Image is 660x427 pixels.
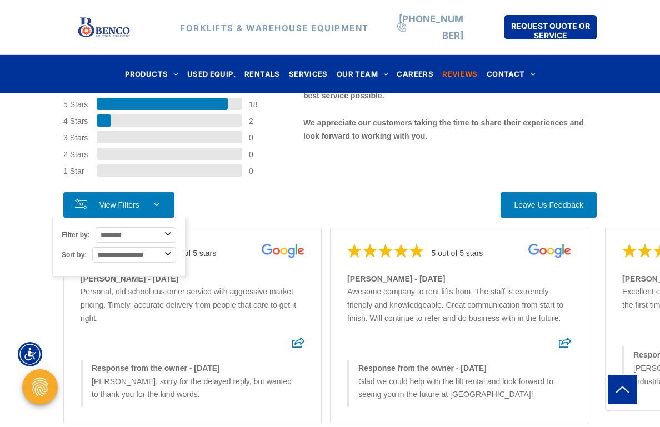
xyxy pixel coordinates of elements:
span: 2 Stars [63,150,88,158]
span: 18 [242,101,258,108]
div: Accessibility Menu [18,342,42,366]
p: Read our reviews showcasing our customer's experience with our company, outlining our commitment ... [303,48,597,143]
a: View Filters [63,192,174,218]
p: Awesome company to rent lifts from. The staff is extremely friendly and knowledgeable. Great comm... [347,285,571,325]
p: Personal, old school customer service with aggressive market pricing. Timely, accurate delivery f... [81,285,304,325]
strong: FORKLIFTS & WAREHOUSE EQUIPMENT [180,22,369,33]
a: RENTALS [240,67,284,82]
span: 5 Stars [63,101,88,108]
a: CONTACT [482,67,539,82]
span: Response from the owner - [DATE] [358,364,487,373]
a: Share review [292,341,304,350]
a: USED EQUIP. [183,67,240,82]
span: [PERSON_NAME] - [DATE] [81,274,178,283]
span: 1 Star [63,167,84,175]
span: 2 [242,117,253,125]
a: SERVICES [284,67,332,82]
a: REQUEST QUOTE OR SERVICE [504,15,597,39]
span: Response from the owner - [DATE] [92,364,220,373]
img: google [528,244,571,258]
p: [PERSON_NAME], sorry for the delayed reply, but wanted to thank you for the kind words. [92,375,300,402]
p: Glad we could help with the lift rental and look forward to seeing you in the future at [GEOGRAPH... [358,375,567,402]
a: Leave Us Feedback [501,192,597,218]
a: REVIEWS [438,67,482,82]
div: 5 out of 5 stars [432,247,483,260]
label: Sort by: [62,252,92,258]
a: CAREERS [392,67,438,82]
a: PRODUCTS [121,67,183,82]
span: 4 Stars [63,117,88,125]
span: 0 [242,167,253,175]
img: google [262,244,304,258]
div: 4 out of 5 stars [165,247,217,260]
span: 0 [242,134,253,142]
label: Filter by: [62,232,96,238]
span: 3 Stars [63,134,88,142]
a: OUR TEAM [332,67,393,82]
span: 0 [242,150,253,158]
a: Share review [559,341,571,350]
span: REQUEST QUOTE OR SERVICE [506,16,595,46]
span: [PERSON_NAME] - [DATE] [347,274,445,283]
a: [PHONE_NUMBER] [399,13,463,42]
